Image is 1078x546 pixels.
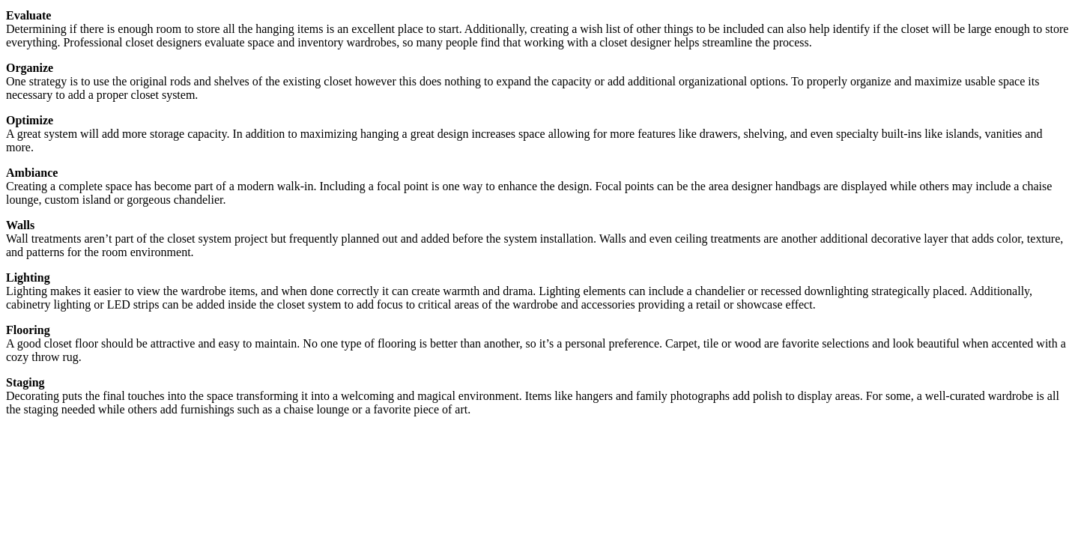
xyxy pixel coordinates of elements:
[6,271,50,284] strong: Lighting
[6,114,53,127] strong: Optimize
[6,61,53,74] strong: Organize
[6,9,51,22] strong: Evaluate
[6,219,34,231] strong: Walls
[6,376,1072,416] p: Decorating puts the final touches into the space transforming it into a welcoming and magical env...
[6,166,1072,207] p: Creating a complete space has become part of a modern walk-in. Including a focal point is one way...
[6,114,1072,154] p: A great system will add more storage capacity. In addition to maximizing hanging a great design i...
[6,9,1072,49] p: Determining if there is enough room to store all the hanging items is an excellent place to start...
[6,324,1072,364] p: A good closet floor should be attractive and easy to maintain. No one type of flooring is better ...
[6,61,1072,102] p: One strategy is to use the original rods and shelves of the existing closet however this does not...
[6,166,58,179] strong: Ambiance
[6,376,45,389] strong: Staging
[6,271,1072,312] p: Lighting makes it easier to view the wardrobe items, and when done correctly it can create warmth...
[6,324,50,336] strong: Flooring
[6,219,1072,259] p: Wall treatments aren’t part of the closet system project but frequently planned out and added bef...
